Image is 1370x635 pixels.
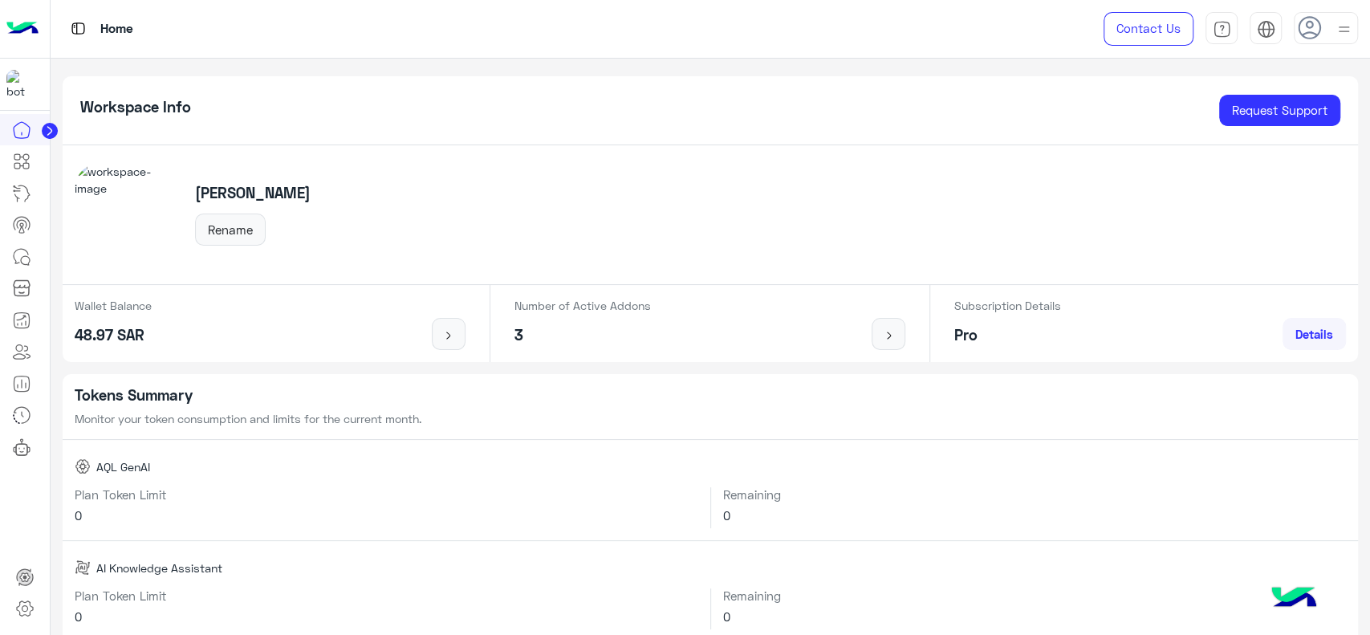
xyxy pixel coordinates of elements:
h5: Pro [954,326,1061,344]
a: Contact Us [1104,12,1193,46]
button: Rename [195,214,266,246]
img: profile [1334,19,1354,39]
img: hulul-logo.png [1266,571,1322,627]
p: Wallet Balance [75,297,152,314]
h6: 0 [723,609,1346,624]
a: tab [1205,12,1238,46]
span: Details [1295,327,1333,341]
h5: Tokens Summary [75,386,1347,405]
h6: Plan Token Limit [75,588,698,603]
img: workspace-image [75,163,177,266]
h6: 0 [723,508,1346,523]
img: AQL GenAI [75,458,91,474]
p: Home [100,18,133,40]
img: tab [1213,20,1231,39]
img: 322853014244696 [6,70,35,99]
p: Number of Active Addons [514,297,651,314]
img: tab [1257,20,1275,39]
img: icon [879,329,899,342]
h5: [PERSON_NAME] [195,184,311,202]
img: icon [439,329,459,342]
h6: 0 [75,609,698,624]
img: tab [68,18,88,39]
img: AI Knowledge Assistant [75,560,91,576]
h6: Plan Token Limit [75,487,698,502]
a: Request Support [1219,95,1340,127]
p: Subscription Details [954,297,1061,314]
img: Logo [6,12,39,46]
p: Monitor your token consumption and limits for the current month. [75,410,1347,427]
h5: Workspace Info [80,98,191,116]
h6: Remaining [723,487,1346,502]
h6: Remaining [723,588,1346,603]
span: AQL GenAI [96,458,150,475]
span: AI Knowledge Assistant [96,560,222,576]
h5: 48.97 SAR [75,326,152,344]
a: Details [1283,318,1346,350]
h5: 3 [514,326,651,344]
h6: 0 [75,508,698,523]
